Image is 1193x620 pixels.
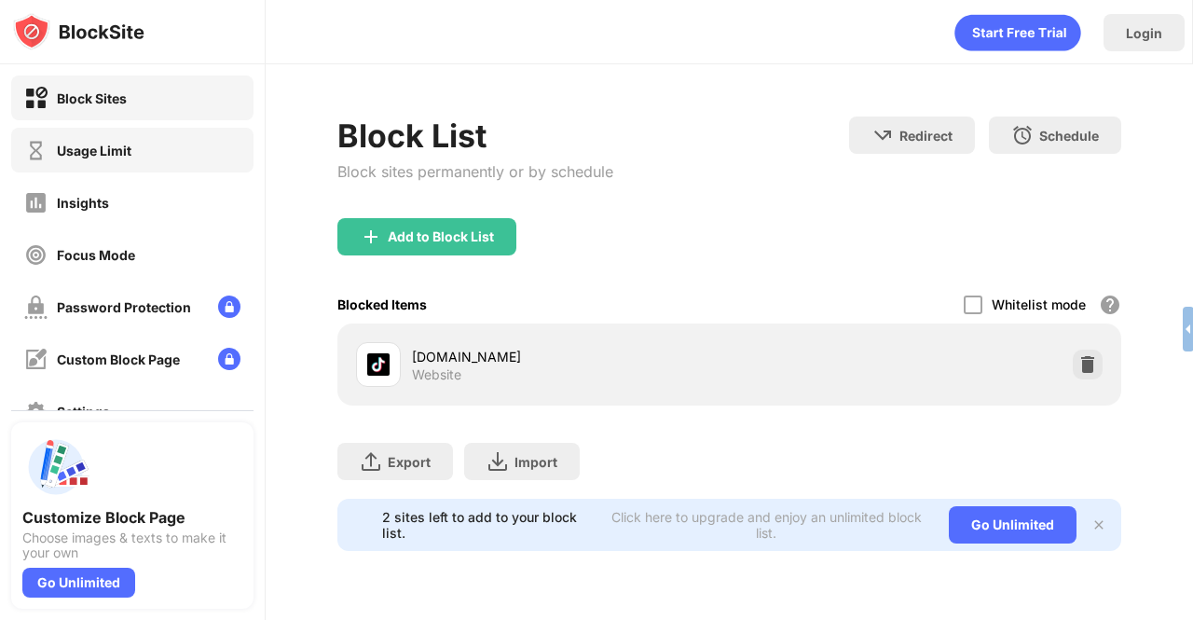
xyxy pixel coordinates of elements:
[57,143,131,158] div: Usage Limit
[218,296,240,318] img: lock-menu.svg
[24,243,48,267] img: focus-off.svg
[606,509,926,541] div: Click here to upgrade and enjoy an unlimited block list.
[218,348,240,370] img: lock-menu.svg
[22,508,242,527] div: Customize Block Page
[367,353,390,376] img: favicons
[1091,517,1106,532] img: x-button.svg
[337,117,613,155] div: Block List
[382,509,595,541] div: 2 sites left to add to your block list.
[57,90,127,106] div: Block Sites
[24,296,48,319] img: password-protection-off.svg
[24,87,48,110] img: block-on.svg
[22,530,242,560] div: Choose images & texts to make it your own
[337,296,427,312] div: Blocked Items
[514,454,557,470] div: Import
[57,351,180,367] div: Custom Block Page
[22,434,89,501] img: push-custom-page.svg
[1039,128,1099,144] div: Schedule
[57,404,110,420] div: Settings
[954,14,1081,51] div: animation
[1126,25,1162,41] div: Login
[13,13,144,50] img: logo-blocksite.svg
[57,195,109,211] div: Insights
[57,247,135,263] div: Focus Mode
[992,296,1086,312] div: Whitelist mode
[949,506,1076,544] div: Go Unlimited
[388,229,494,244] div: Add to Block List
[388,454,431,470] div: Export
[22,568,135,598] div: Go Unlimited
[24,139,48,162] img: time-usage-off.svg
[24,191,48,214] img: insights-off.svg
[412,347,730,366] div: [DOMAIN_NAME]
[24,348,48,371] img: customize-block-page-off.svg
[57,299,191,315] div: Password Protection
[899,128,953,144] div: Redirect
[337,162,613,181] div: Block sites permanently or by schedule
[24,400,48,423] img: settings-off.svg
[412,366,461,383] div: Website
